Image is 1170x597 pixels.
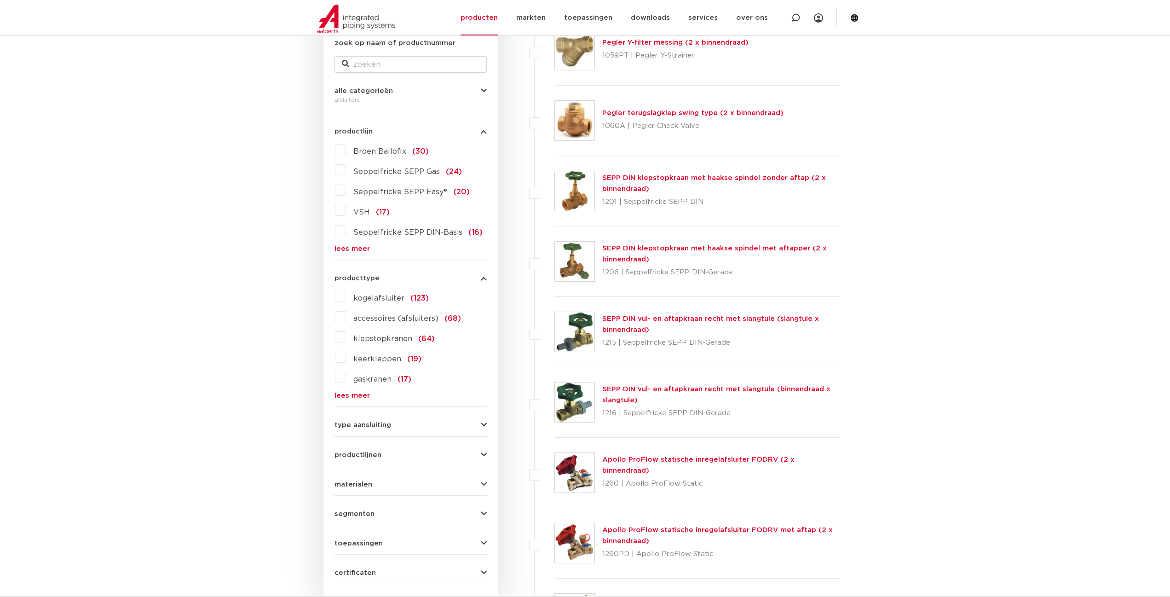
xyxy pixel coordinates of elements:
[555,101,594,140] img: Thumbnail for Pegler terugslagklep swing type (2 x binnendraad)
[353,148,406,155] span: Broen Ballofix
[398,376,411,383] span: (17)
[334,128,373,135] span: productlijn
[412,148,429,155] span: (30)
[334,452,381,458] span: productlijnen
[334,392,487,399] a: lees meer
[602,119,784,133] p: 1060A | Pegler Check Valve
[334,540,487,547] button: toepassingen
[353,355,401,363] span: keerkleppen
[446,168,462,175] span: (24)
[602,110,784,116] a: Pegler terugslagklep swing type (2 x binnendraad)
[407,355,421,363] span: (19)
[334,481,487,488] button: materialen
[555,523,594,563] img: Thumbnail for Apollo ProFlow statische inregelafsluiter FODRV met aftap (2 x binnendraad)
[353,295,404,302] span: kogelafsluiter
[353,168,440,175] span: Seppelfricke SEPP Gas
[353,335,412,342] span: klepstopkranen
[602,174,826,192] a: SEPP DIN klepstopkraan met haakse spindel zonder aftap (2 x binnendraad)
[353,209,370,216] span: VSH
[602,406,840,421] p: 1216 | Seppelfricke SEPP DIN-Gerade
[602,456,795,474] a: Apollo ProFlow statische inregelafsluiter FODRV (2 x binnendraad)
[334,275,380,282] span: producttype
[353,188,447,196] span: Seppelfricke SEPP Easy®
[410,295,429,302] span: (123)
[334,275,487,282] button: producttype
[555,242,594,281] img: Thumbnail for SEPP DIN klepstopkraan met haakse spindel met aftapper (2 x binnendraad)
[334,540,383,547] span: toepassingen
[334,510,375,517] span: segmenten
[334,87,487,94] button: alle categorieën
[334,452,487,458] button: productlijnen
[376,209,390,216] span: (17)
[353,229,462,236] span: Seppelfricke SEPP DIN-Basis
[602,547,840,562] p: 1260PD | Apollo ProFlow Static
[334,94,487,105] div: afsluiters
[334,569,376,576] span: certificaten
[334,481,372,488] span: materialen
[555,30,594,70] img: Thumbnail for Pegler Y-filter messing (2 x binnendraad)
[353,376,392,383] span: gaskranen
[444,315,461,322] span: (68)
[453,188,470,196] span: (20)
[602,336,840,350] p: 1215 | Seppelfricke SEPP DIN-Gerade
[555,383,594,422] img: Thumbnail for SEPP DIN vul- en aftapkraan recht met slangtule (binnendraad x slangtule)
[555,312,594,352] img: Thumbnail for SEPP DIN vul- en aftapkraan recht met slangtule (slangtule x binnendraad)
[353,315,438,322] span: accessoires (afsluiters)
[334,569,487,576] button: certificaten
[602,39,749,46] a: Pegler Y-filter messing (2 x binnendraad)
[334,245,487,252] a: lees meer
[468,229,483,236] span: (16)
[418,335,435,342] span: (64)
[602,476,840,491] p: 1260 | Apollo ProFlow Static
[334,510,487,517] button: segmenten
[602,195,840,209] p: 1201 | Seppelfricke SEPP DIN
[334,422,391,429] span: type aansluiting
[602,527,833,545] a: Apollo ProFlow statische inregelafsluiter FODRV met aftap (2 x binnendraad)
[334,56,487,73] input: zoeken
[555,453,594,493] img: Thumbnail for Apollo ProFlow statische inregelafsluiter FODRV (2 x binnendraad)
[602,245,827,263] a: SEPP DIN klepstopkraan met haakse spindel met aftapper (2 x binnendraad)
[334,38,455,49] label: zoek op naam of productnummer
[602,315,819,333] a: SEPP DIN vul- en aftapkraan recht met slangtule (slangtule x binnendraad)
[334,422,487,429] button: type aansluiting
[602,386,830,404] a: SEPP DIN vul- en aftapkraan recht met slangtule (binnendraad x slangtule)
[555,171,594,211] img: Thumbnail for SEPP DIN klepstopkraan met haakse spindel zonder aftap (2 x binnendraad)
[602,265,840,280] p: 1206 | Seppelfricke SEPP DIN-Gerade
[602,48,749,63] p: 1059PT | Pegler Y-Strainer
[334,128,487,135] button: productlijn
[334,87,393,94] span: alle categorieën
